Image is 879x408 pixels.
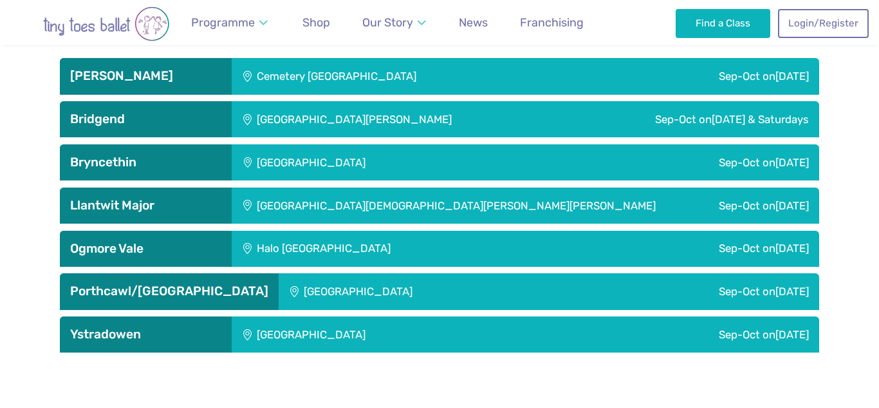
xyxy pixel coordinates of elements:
h3: Llantwit Major [70,198,221,213]
div: Sep-Oct on [606,58,819,94]
span: [DATE] [775,328,809,341]
h3: Porthcawl/[GEOGRAPHIC_DATA] [70,284,268,299]
div: Sep-Oct on [566,101,819,137]
span: [DATE] [775,70,809,83]
span: Programme [191,15,255,29]
span: News [459,15,488,29]
div: Sep-Oct on [584,273,819,309]
div: Sep-Oct on [564,316,819,353]
div: Halo [GEOGRAPHIC_DATA] [232,231,587,267]
a: Our Story [356,8,432,37]
span: [DATE] [775,199,809,212]
div: [GEOGRAPHIC_DATA][DEMOGRAPHIC_DATA][PERSON_NAME][PERSON_NAME] [232,188,699,224]
a: Find a Class [676,9,770,37]
div: [GEOGRAPHIC_DATA][PERSON_NAME] [232,101,566,137]
span: [DATE] [775,156,809,169]
span: [DATE] [775,285,809,298]
div: Sep-Oct on [564,144,819,180]
img: tiny toes ballet [16,6,196,41]
div: Sep-Oct on [700,188,819,224]
span: Shop [302,15,330,29]
h3: Bridgend [70,112,221,127]
h3: Ystradowen [70,327,221,342]
span: Franchising [520,15,584,29]
h3: Ogmore Vale [70,241,221,257]
a: Shop [297,8,336,37]
span: [DATE] & Saturdays [712,113,809,126]
span: Our Story [362,15,413,29]
div: Sep-Oct on [587,231,819,267]
span: [DATE] [775,242,809,255]
div: [GEOGRAPHIC_DATA] [232,316,564,353]
div: [GEOGRAPHIC_DATA] [279,273,584,309]
a: Login/Register [778,9,868,37]
a: Programme [185,8,274,37]
div: [GEOGRAPHIC_DATA] [232,144,564,180]
a: Franchising [514,8,589,37]
div: Cemetery [GEOGRAPHIC_DATA] [232,58,606,94]
h3: Bryncethin [70,155,221,170]
h3: [PERSON_NAME] [70,68,221,84]
a: News [453,8,494,37]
